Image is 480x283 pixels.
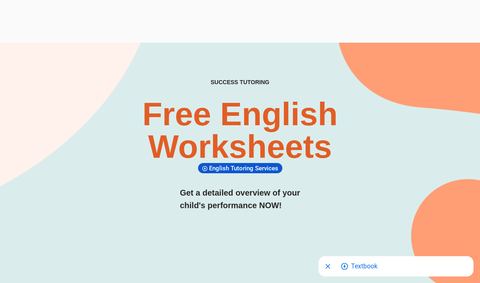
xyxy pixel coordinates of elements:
h2: Free English Worksheets​ [98,98,383,163]
span: English Tutoring Services [209,165,281,172]
div: English Tutoring Services [198,163,283,174]
span: Go to shopping options for Textbook [351,257,377,274]
h4: SUCCESS TUTORING​ [176,79,304,86]
svg: Close shopping anchor [324,262,332,270]
h3: Get a detailed overview of your child's performance NOW! [180,187,300,212]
